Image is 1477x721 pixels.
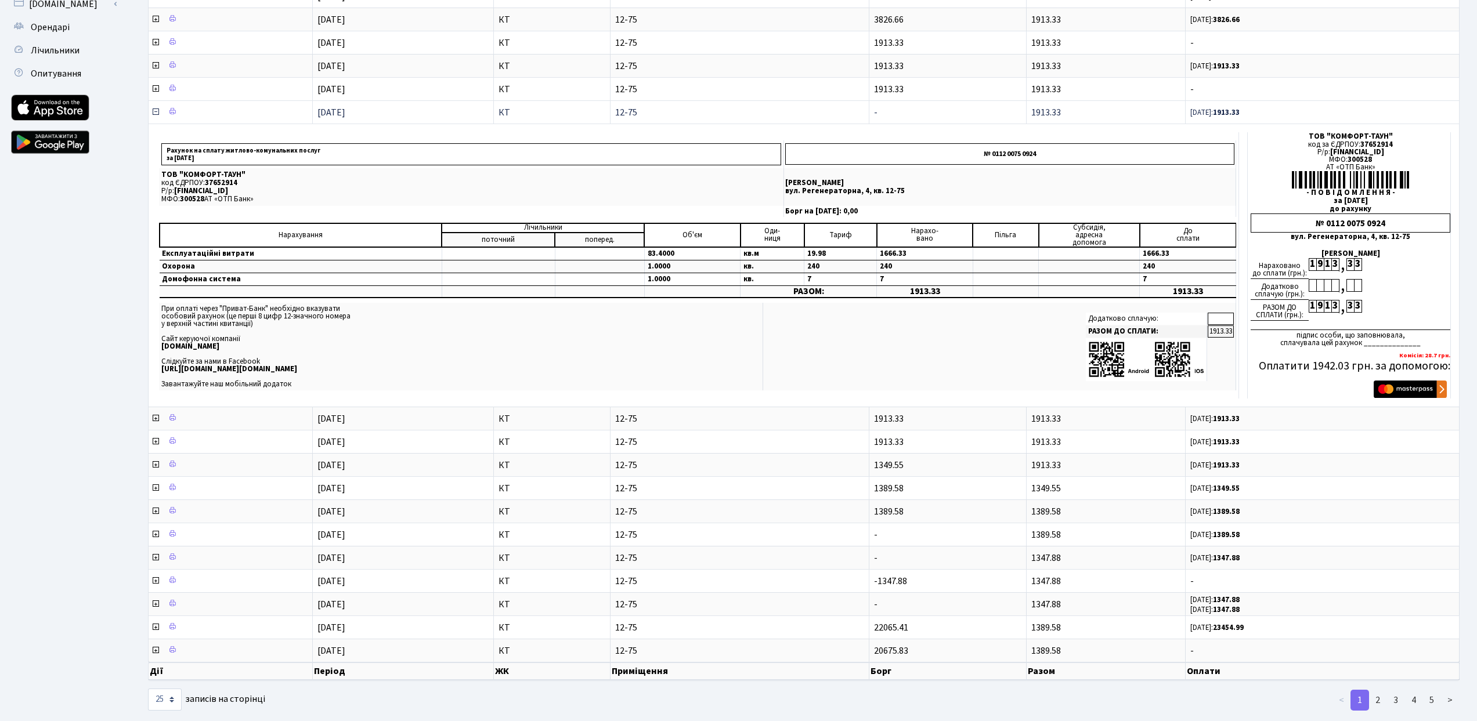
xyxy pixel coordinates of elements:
[615,85,864,94] span: 12-75
[1251,148,1450,156] div: Р/р:
[1251,329,1450,347] div: підпис особи, що заповнювала, сплачувала цей рахунок ______________
[1251,258,1309,279] div: Нараховано до сплати (грн.):
[1190,553,1240,563] small: [DATE]:
[615,15,864,24] span: 12-75
[6,39,122,62] a: Лічильники
[1031,505,1061,518] span: 1389.58
[1190,61,1240,71] small: [DATE]:
[1251,300,1309,321] div: РАЗОМ ДО СПЛАТИ (грн.):
[874,575,907,588] span: -1347.88
[1339,258,1346,271] div: ,
[1190,622,1244,633] small: [DATE]:
[877,247,973,260] td: 1666.33
[1190,437,1240,447] small: [DATE]:
[1346,300,1354,313] div: 3
[1354,300,1362,313] div: 3
[1213,61,1240,71] b: 1913.33
[160,273,442,285] td: Домофонна система
[874,37,904,49] span: 1913.33
[499,38,605,48] span: КТ
[1309,258,1316,271] div: 1
[1190,85,1454,94] span: -
[1031,60,1061,73] span: 1913.33
[1399,351,1450,360] b: Комісія: 28.7 грн.
[615,414,864,423] span: 12-75
[877,285,973,298] td: 1913.33
[161,179,781,187] p: код ЄДРПОУ:
[785,179,1234,187] p: [PERSON_NAME]
[160,223,442,247] td: Нарахування
[317,106,345,119] span: [DATE]
[1213,622,1244,633] b: 23454.99
[499,437,605,447] span: КТ
[785,187,1234,195] p: вул. Регенераторна, 4, кв. 12-75
[1031,528,1061,541] span: 1389.58
[1140,260,1236,273] td: 240
[161,143,781,165] p: Рахунок на сплату житлово-комунальних послуг за [DATE]
[1316,258,1324,271] div: 9
[615,461,864,470] span: 12-75
[317,412,345,425] span: [DATE]
[1213,414,1240,424] b: 1913.33
[161,195,781,203] p: МФО: АТ «ОТП Банк»
[1031,13,1061,26] span: 1913.33
[1213,483,1240,494] b: 1349.55
[615,437,864,447] span: 12-75
[317,459,345,472] span: [DATE]
[317,644,345,657] span: [DATE]
[1368,690,1387,711] a: 2
[1374,381,1447,398] img: Masterpass
[1213,437,1240,447] b: 1913.33
[499,646,605,655] span: КТ
[442,223,644,233] td: Лічильники
[180,194,204,204] span: 300528
[644,260,741,273] td: 1.0000
[1213,15,1240,25] b: 3826.66
[973,223,1038,247] td: Пільга
[1213,460,1240,470] b: 1913.33
[317,482,345,495] span: [DATE]
[1440,690,1460,711] a: >
[317,505,345,518] span: [DATE]
[1251,279,1309,300] div: Додатково сплачую (грн.):
[1190,483,1240,494] small: [DATE]:
[161,187,781,195] p: Р/р:
[1251,133,1450,140] div: ТОВ "КОМФОРТ-ТАУН"
[1031,106,1061,119] span: 1913.33
[1190,414,1240,424] small: [DATE]:
[499,623,605,632] span: КТ
[1213,604,1240,615] b: 1347.88
[1309,300,1316,313] div: 1
[160,260,442,273] td: Охорона
[1213,595,1240,605] b: 1347.88
[874,60,904,73] span: 1913.33
[874,412,904,425] span: 1913.33
[874,482,904,495] span: 1389.58
[1031,621,1061,634] span: 1389.58
[1251,213,1450,233] div: № 0112 0075 0924
[1354,258,1362,271] div: 3
[615,507,864,516] span: 12-75
[874,106,877,119] span: -
[1027,662,1186,680] th: Разом
[1031,436,1061,448] span: 1913.33
[1140,247,1236,260] td: 1666.33
[1031,412,1061,425] span: 1913.33
[149,662,313,680] th: Дії
[148,689,265,711] label: записів на сторінці
[785,143,1234,165] p: № 0112 0075 0924
[499,15,605,24] span: КТ
[31,67,81,80] span: Опитування
[741,223,804,247] td: Оди- ниця
[1031,575,1061,588] span: 1347.88
[874,621,908,634] span: 22065.41
[874,528,877,541] span: -
[1031,83,1061,96] span: 1913.33
[161,171,781,179] p: ТОВ "КОМФОРТ-ТАУН"
[499,414,605,423] span: КТ
[741,273,804,285] td: кв.
[1404,690,1423,711] a: 4
[1350,690,1369,711] a: 1
[442,233,555,247] td: поточний
[499,507,605,516] span: КТ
